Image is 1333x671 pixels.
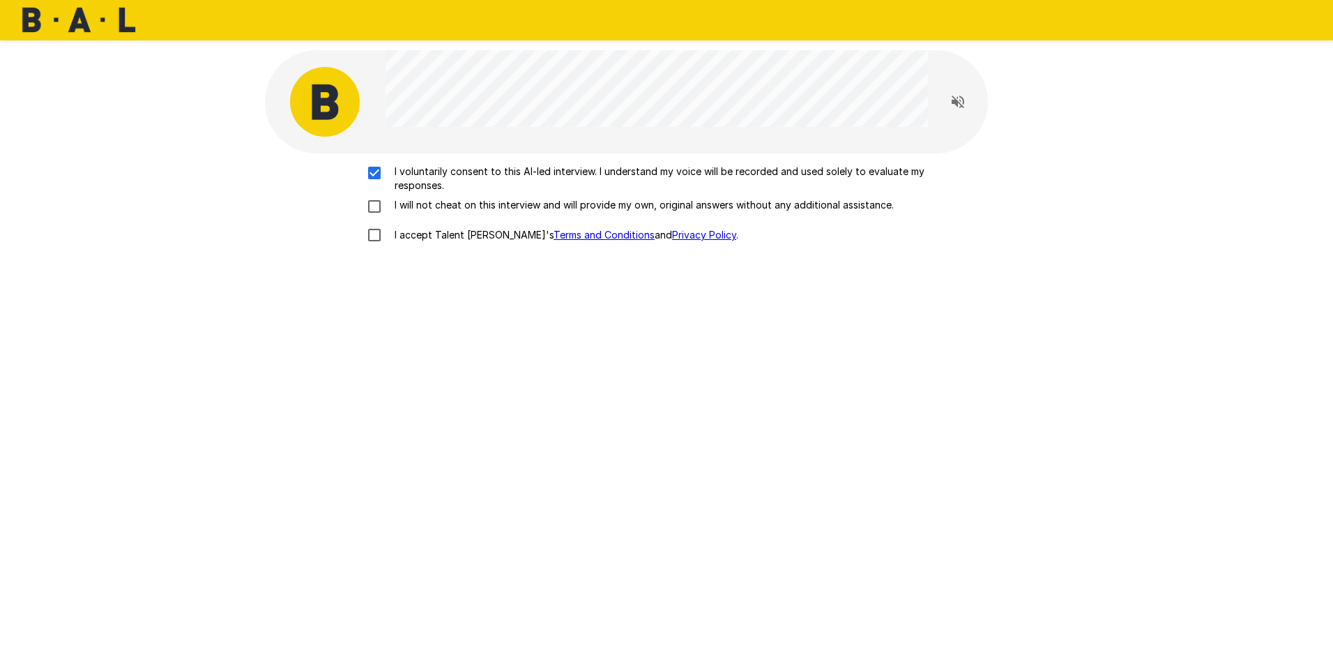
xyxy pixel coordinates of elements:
img: bal_avatar.png [290,67,360,137]
p: I accept Talent [PERSON_NAME]'s and . [389,228,738,242]
p: I voluntarily consent to this AI-led interview. I understand my voice will be recorded and used s... [389,165,973,193]
a: Terms and Conditions [554,229,655,241]
a: Privacy Policy [672,229,736,241]
p: I will not cheat on this interview and will provide my own, original answers without any addition... [389,198,894,212]
button: Read questions aloud [944,88,972,116]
